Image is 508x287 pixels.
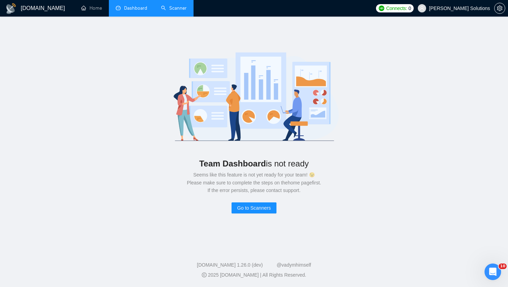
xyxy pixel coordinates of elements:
b: Team Dashboard [199,159,266,168]
a: searchScanner [161,5,187,11]
span: Go to Scanners [237,204,271,212]
span: dashboard [116,6,121,10]
span: user [420,6,424,11]
span: copyright [202,272,207,277]
a: homeHome [81,5,102,11]
button: setting [494,3,505,14]
a: setting [494,6,505,11]
div: is not ready [22,156,486,171]
span: Dashboard [124,5,147,11]
iframe: Intercom live chat [485,264,501,280]
span: 10 [499,264,507,269]
a: @vadymhimself [276,262,311,268]
a: home page [288,180,312,185]
span: Connects: [386,4,407,12]
div: Seems like this feature is not yet ready for your team! 😉 Please make sure to complete the steps ... [22,171,486,194]
button: Go to Scanners [232,202,276,213]
span: setting [495,6,505,11]
img: upwork-logo.png [379,6,384,11]
img: logo [6,3,17,14]
span: 0 [408,4,411,12]
img: logo [156,44,352,148]
div: 2025 [DOMAIN_NAME] | All Rights Reserved. [6,271,502,279]
a: [DOMAIN_NAME] 1.26.0 (dev) [197,262,263,268]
